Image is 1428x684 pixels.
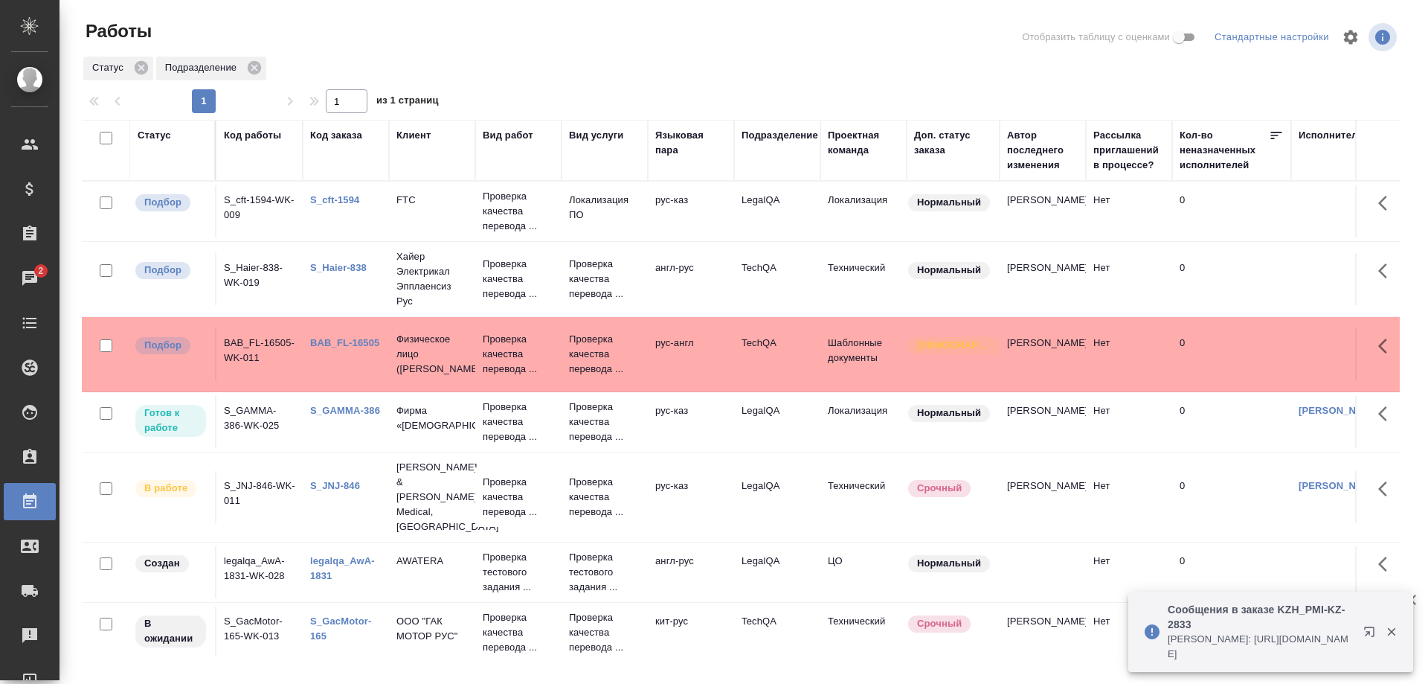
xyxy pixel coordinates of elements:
button: Здесь прячутся важные кнопки [1369,471,1405,507]
td: 0 [1172,546,1291,598]
td: Нет [1086,328,1172,380]
td: 0 [1172,396,1291,448]
td: 0 [1172,185,1291,237]
p: [PERSON_NAME]: [URL][DOMAIN_NAME] [1168,632,1354,662]
p: Статус [92,60,129,75]
td: Нет [1086,185,1172,237]
p: Проверка качества перевода ... [483,610,554,655]
div: Исполнитель выполняет работу [134,479,208,499]
div: Проектная команда [828,128,899,158]
td: Технический [820,471,907,523]
p: [DEMOGRAPHIC_DATA] [917,338,991,353]
td: Нет [1086,546,1172,598]
p: Нормальный [917,195,981,210]
a: 2 [4,260,56,297]
div: Вид работ [483,128,533,143]
span: Посмотреть информацию [1368,23,1400,51]
a: S_cft-1594 [310,194,359,205]
td: Нет [1086,607,1172,659]
td: Нет [1086,253,1172,305]
p: Проверка тестового задания ... [483,550,554,595]
a: S_Haier-838 [310,262,367,273]
td: Нет [1086,396,1172,448]
td: Шаблонные документы [820,328,907,380]
p: Проверка тестового задания ... [569,550,640,595]
td: [PERSON_NAME] [1000,607,1086,659]
div: Подразделение [156,57,266,80]
div: Доп. статус заказа [914,128,992,158]
p: Проверка качества перевода ... [483,189,554,234]
td: [PERSON_NAME] [1000,396,1086,448]
td: Технический [820,607,907,659]
a: legalqa_AwA-1831 [310,555,375,581]
div: Подразделение [742,128,818,143]
td: 0 [1172,471,1291,523]
p: [PERSON_NAME] & [PERSON_NAME] Medical, [GEOGRAPHIC_DATA] [396,460,468,534]
td: S_Haier-838-WK-019 [216,253,303,305]
div: Код заказа [310,128,362,143]
button: Здесь прячутся важные кнопки [1369,253,1405,289]
div: Исполнитель может приступить к работе [134,403,208,438]
div: Можно подбирать исполнителей [134,261,208,281]
p: Подбор [144,263,181,278]
td: Локализация [820,185,907,237]
span: из 1 страниц [376,92,439,113]
button: Здесь прячутся важные кнопки [1369,546,1405,582]
p: Сообщения в заказе KZH_PMI-KZ-2833 [1168,602,1354,632]
td: S_GacMotor-165-WK-013 [216,607,303,659]
div: Рассылка приглашений в процессе? [1093,128,1165,173]
td: ЦО [820,546,907,598]
a: S_GAMMA-386 [310,405,380,416]
td: legalqa_AwA-1831-WK-028 [216,546,303,598]
p: Хайер Электрикал Эпплаенсиз Рус [396,249,468,309]
p: Проверка качества перевода ... [569,400,640,444]
div: Вид услуги [569,128,624,143]
p: В работе [144,481,187,496]
td: рус-каз [648,396,734,448]
td: TechQA [734,328,820,380]
td: [PERSON_NAME] [1000,185,1086,237]
p: Проверка качества перевода ... [569,610,640,655]
p: Срочный [917,481,962,496]
td: Технический [820,253,907,305]
p: Физическое лицо ([PERSON_NAME]) [396,332,468,377]
a: [PERSON_NAME] [1299,480,1381,491]
button: Здесь прячутся важные кнопки [1369,185,1405,221]
span: Работы [82,19,152,43]
button: Здесь прячутся важные кнопки [1369,328,1405,364]
div: Исполнитель назначен, приступать к работе пока рано [134,614,208,649]
div: Языковая пара [655,128,727,158]
div: Статус [138,128,171,143]
p: Подразделение [165,60,242,75]
div: split button [1211,26,1333,49]
p: Проверка качества перевода ... [569,332,640,377]
span: Отобразить таблицу с оценками [1022,30,1170,45]
p: Проверка качества перевода ... [569,257,640,301]
td: 0 [1172,253,1291,305]
p: Проверка качества перевода ... [483,332,554,377]
td: TechQA [734,607,820,659]
div: Кол-во неназначенных исполнителей [1180,128,1269,173]
a: [PERSON_NAME] [1299,405,1381,416]
td: Нет [1086,471,1172,523]
td: рус-каз [648,185,734,237]
span: 2 [29,263,52,278]
button: Открыть в новой вкладке [1354,617,1390,653]
div: Автор последнего изменения [1007,128,1078,173]
td: 0 [1172,328,1291,380]
span: Настроить таблицу [1333,19,1368,55]
td: S_GAMMA-386-WK-025 [216,396,303,448]
td: [PERSON_NAME] [1000,253,1086,305]
p: Нормальный [917,556,981,571]
td: кит-рус [648,607,734,659]
p: Фирма «[DEMOGRAPHIC_DATA]» [396,403,468,433]
p: FTC [396,193,468,208]
a: S_GacMotor-165 [310,616,371,642]
button: Здесь прячутся важные кнопки [1369,396,1405,432]
p: ООО "ГАК МОТОР РУС" [396,614,468,644]
p: Проверка качества перевода ... [483,257,554,301]
td: BAB_FL-16505-WK-011 [216,328,303,380]
td: рус-каз [648,471,734,523]
td: LegalQA [734,185,820,237]
a: S_JNJ-846 [310,480,360,491]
